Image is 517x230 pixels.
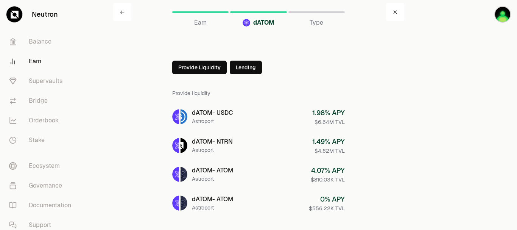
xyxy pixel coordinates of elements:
[243,19,250,27] img: dATOM
[192,166,233,175] div: dATOM - ATOM
[3,196,82,215] a: Documentation
[192,108,233,117] div: dATOM - USDC
[3,52,82,71] a: Earn
[312,108,345,118] div: 1.98 % APY
[172,167,179,182] img: dATOM
[181,167,187,182] img: ATOM
[181,109,187,124] img: USDC
[3,176,82,196] a: Governance
[192,175,233,183] div: Astroport
[3,32,82,52] a: Balance
[230,3,287,21] a: dATOMdATOM
[172,109,179,124] img: dATOM
[3,111,82,130] a: Orderbook
[309,194,345,205] div: 0 % APY
[253,18,274,27] span: dATOM
[172,138,179,153] img: dATOM
[309,205,345,212] div: $556.22K TVL
[166,103,351,130] a: dATOMUSDCdATOM- USDCAstroport1.98% APY$6.64M TVL
[172,83,345,103] div: Provide liquidity
[3,71,82,91] a: Supervaults
[312,136,345,147] div: 1.49 % APY
[311,176,345,183] div: $810.03K TVL
[192,204,233,211] div: Astroport
[192,137,233,146] div: dATOM - NTRN
[312,147,345,155] div: $4.62M TVL
[166,189,351,217] a: dATOMATOMdATOM- ATOMAstroport0% APY$556.22K TVL
[166,132,351,159] a: dATOMNTRNdATOM- NTRNAstroport1.49% APY$4.62M TVL
[494,6,511,23] img: koindrop
[172,3,229,21] a: Earn
[192,195,233,204] div: dATOM - ATOM
[3,156,82,176] a: Ecosystem
[310,18,323,27] span: Type
[172,196,179,211] img: dATOM
[166,161,351,188] a: dATOMATOMdATOM- ATOMAstroport4.07% APY$810.03K TVL
[192,117,233,125] div: Astroport
[230,61,262,74] button: Lending
[181,138,187,153] img: NTRN
[172,61,227,74] button: Provide Liquidity
[181,196,187,211] img: ATOM
[312,118,345,126] div: $6.64M TVL
[192,146,233,154] div: Astroport
[3,130,82,150] a: Stake
[311,165,345,176] div: 4.07 % APY
[3,91,82,111] a: Bridge
[194,18,207,27] span: Earn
